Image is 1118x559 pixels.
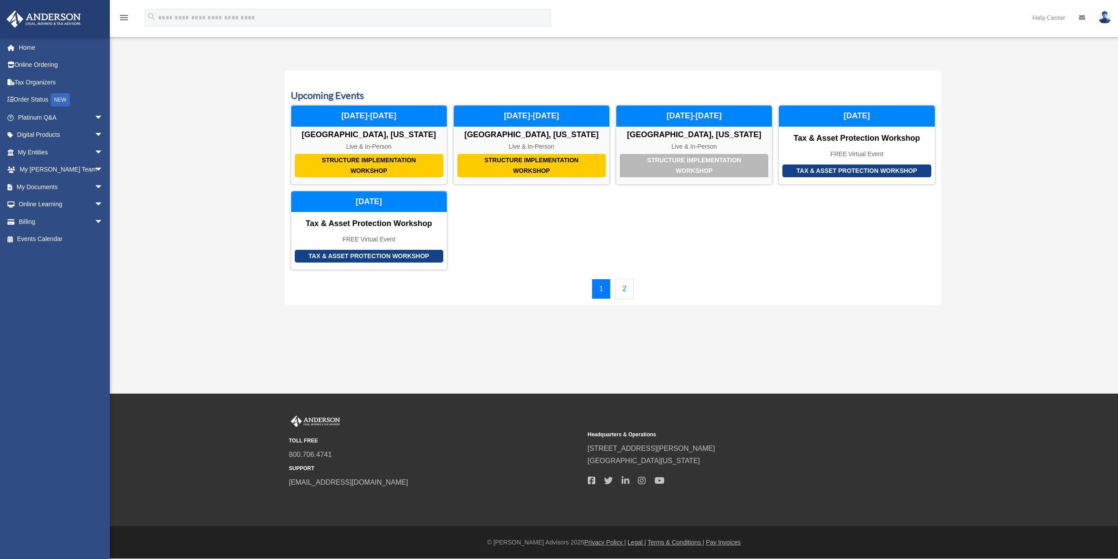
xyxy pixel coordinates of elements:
[6,126,116,144] a: Digital Productsarrow_drop_down
[291,143,447,150] div: Live & In-Person
[51,93,70,106] div: NEW
[119,15,129,23] a: menu
[584,539,626,546] a: Privacy Policy |
[454,143,609,150] div: Live & In-Person
[291,191,447,270] a: Tax & Asset Protection Workshop Tax & Asset Protection Workshop FREE Virtual Event [DATE]
[588,457,700,464] a: [GEOGRAPHIC_DATA][US_STATE]
[94,196,112,214] span: arrow_drop_down
[119,12,129,23] i: menu
[1098,11,1111,24] img: User Pic
[289,451,332,458] a: 800.706.4741
[291,106,447,127] div: [DATE]-[DATE]
[779,150,934,158] div: FREE Virtual Event
[291,130,447,140] div: [GEOGRAPHIC_DATA], [US_STATE]
[778,105,935,185] a: Tax & Asset Protection Workshop Tax & Asset Protection Workshop FREE Virtual Event [DATE]
[110,537,1118,548] div: © [PERSON_NAME] Advisors 2025
[291,236,447,243] div: FREE Virtual Event
[94,213,112,231] span: arrow_drop_down
[6,213,116,230] a: Billingarrow_drop_down
[592,279,611,299] a: 1
[289,436,582,446] small: TOLL FREE
[94,109,112,127] span: arrow_drop_down
[295,154,443,177] div: Structure Implementation Workshop
[6,143,116,161] a: My Entitiesarrow_drop_down
[94,143,112,161] span: arrow_drop_down
[291,219,447,229] div: Tax & Asset Protection Workshop
[6,178,116,196] a: My Documentsarrow_drop_down
[620,154,768,177] div: Structure Implementation Workshop
[453,105,610,185] a: Structure Implementation Workshop [GEOGRAPHIC_DATA], [US_STATE] Live & In-Person [DATE]-[DATE]
[94,178,112,196] span: arrow_drop_down
[295,250,443,263] div: Tax & Asset Protection Workshop
[6,73,116,91] a: Tax Organizers
[454,106,609,127] div: [DATE]-[DATE]
[616,130,772,140] div: [GEOGRAPHIC_DATA], [US_STATE]
[706,539,741,546] a: Pay Invoices
[588,430,880,439] small: Headquarters & Operations
[648,539,704,546] a: Terms & Conditions |
[6,161,116,179] a: My [PERSON_NAME] Teamarrow_drop_down
[457,154,606,177] div: Structure Implementation Workshop
[289,479,408,486] a: [EMAIL_ADDRESS][DOMAIN_NAME]
[6,91,116,109] a: Order StatusNEW
[615,279,634,299] a: 2
[454,130,609,140] div: [GEOGRAPHIC_DATA], [US_STATE]
[6,196,116,213] a: Online Learningarrow_drop_down
[782,164,931,177] div: Tax & Asset Protection Workshop
[616,143,772,150] div: Live & In-Person
[94,161,112,179] span: arrow_drop_down
[147,12,156,22] i: search
[289,416,342,427] img: Anderson Advisors Platinum Portal
[616,106,772,127] div: [DATE]-[DATE]
[588,445,715,452] a: [STREET_ADDRESS][PERSON_NAME]
[628,539,646,546] a: Legal |
[291,89,935,102] h3: Upcoming Events
[291,191,447,212] div: [DATE]
[6,109,116,126] a: Platinum Q&Aarrow_drop_down
[779,134,934,143] div: Tax & Asset Protection Workshop
[291,105,447,185] a: Structure Implementation Workshop [GEOGRAPHIC_DATA], [US_STATE] Live & In-Person [DATE]-[DATE]
[6,230,112,248] a: Events Calendar
[6,39,116,56] a: Home
[779,106,934,127] div: [DATE]
[289,464,582,473] small: SUPPORT
[94,126,112,144] span: arrow_drop_down
[4,11,83,28] img: Anderson Advisors Platinum Portal
[6,56,116,74] a: Online Ordering
[616,105,772,185] a: Structure Implementation Workshop [GEOGRAPHIC_DATA], [US_STATE] Live & In-Person [DATE]-[DATE]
